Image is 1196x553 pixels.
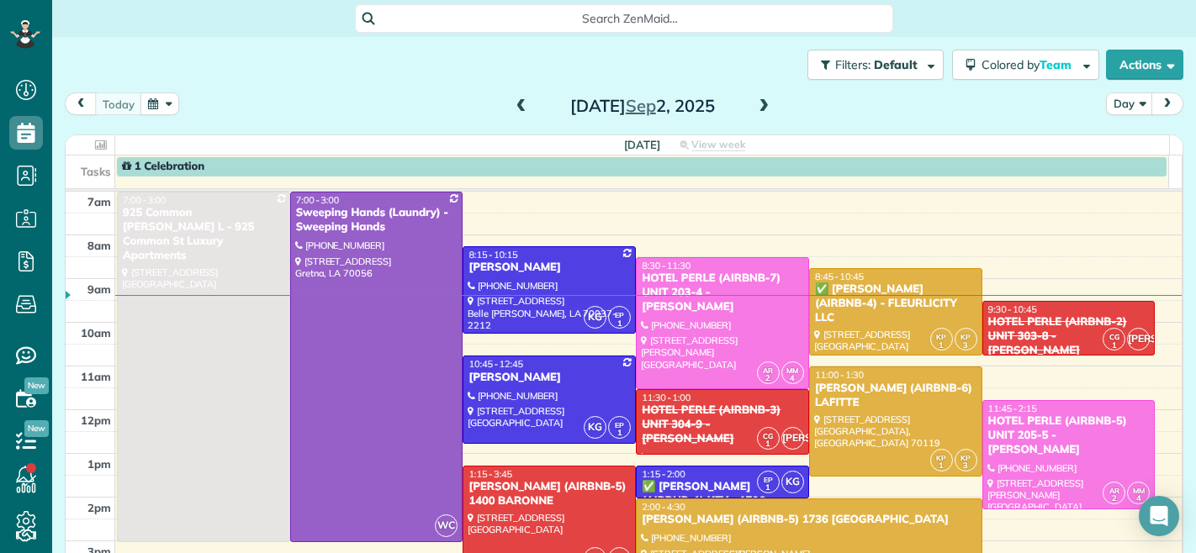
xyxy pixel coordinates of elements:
span: WC [435,514,458,537]
span: 11:00 - 1:30 [815,369,864,381]
button: prev [65,92,97,115]
span: 2pm [87,501,111,514]
small: 1 [758,480,779,496]
span: View week [691,138,745,151]
div: ✅ [PERSON_NAME] (AIRBNB-4) - FLEURLICITY LLC [814,282,977,325]
span: [DATE] [624,138,660,151]
small: 1 [609,425,630,441]
span: AR [1109,486,1119,495]
div: HOTEL PERLE (AIRBNB-3) UNIT 304-9 - [PERSON_NAME] [641,403,804,446]
span: KP [936,332,946,341]
span: AR [763,366,773,375]
small: 4 [782,371,803,387]
span: 10am [81,326,111,340]
div: ✅ [PERSON_NAME] (AIRBNB-1) KEY - 1706 [GEOGRAPHIC_DATA] AV. - FLEURLICITY LLC [641,480,804,537]
button: Day [1106,92,1153,115]
span: 1:15 - 3:45 [468,468,512,480]
span: [PERSON_NAME] [1127,328,1150,350]
span: 11:45 - 2:15 [988,403,1037,414]
div: [PERSON_NAME] (AIRBNB-5) 1736 [GEOGRAPHIC_DATA] [641,513,976,527]
span: KP [961,332,971,341]
span: Colored by [982,57,1077,72]
span: 1pm [87,457,111,471]
div: 925 Common [PERSON_NAME] L - 925 Common St Luxury Apartments [122,206,285,263]
span: CG [763,431,773,440]
button: today [95,92,142,115]
span: KG [584,416,606,439]
span: 11am [81,370,111,383]
div: HOTEL PERLE (AIRBNB-2) UNIT 303-8 - [PERSON_NAME] [987,315,1151,358]
span: EP [615,420,624,429]
span: 2:00 - 4:30 [642,501,685,513]
span: MM [786,366,798,375]
span: KG [781,471,804,493]
span: 8:15 - 10:15 [468,249,517,261]
small: 1 [609,316,630,332]
span: EP [615,310,624,319]
div: [PERSON_NAME] [468,371,631,385]
span: 8:45 - 10:45 [815,271,864,282]
button: next [1151,92,1183,115]
span: CG [1109,332,1119,341]
small: 2 [758,371,779,387]
span: 11:30 - 1:00 [642,392,691,403]
a: Filters: Default [799,50,944,80]
small: 3 [955,338,976,354]
div: HOTEL PERLE (AIRBNB-5) UNIT 205-5 - [PERSON_NAME] [987,414,1151,457]
span: Team [1040,57,1074,72]
small: 3 [955,458,976,474]
div: HOTEL PERLE (AIRBNB-7) UNIT 203-4 - [PERSON_NAME] [641,271,804,314]
span: 8:30 - 11:30 [642,260,691,271]
button: Filters: Default [807,50,944,80]
span: 8am [87,239,111,252]
span: 9am [87,282,111,296]
span: KG [584,306,606,329]
span: KP [936,453,946,462]
small: 1 [931,458,952,474]
span: 1:15 - 2:00 [642,468,685,480]
div: [PERSON_NAME] (AIRBNB-6) LAFITTE [814,382,977,410]
span: EP [764,475,773,484]
span: Sep [626,95,656,116]
span: 12pm [81,413,111,427]
span: 7:00 - 3:00 [123,194,167,206]
div: Open Intercom Messenger [1139,496,1179,536]
span: [PERSON_NAME] [781,427,804,450]
span: 10:45 - 12:45 [468,358,523,370]
small: 2 [1103,491,1125,507]
span: 7:00 - 3:00 [296,194,340,206]
span: MM [1133,486,1145,495]
button: Actions [1106,50,1183,80]
h2: [DATE] 2, 2025 [537,97,748,115]
small: 1 [1103,338,1125,354]
span: New [24,420,49,437]
small: 1 [931,338,952,354]
div: [PERSON_NAME] [468,261,631,275]
span: 7am [87,195,111,208]
span: New [24,377,49,394]
div: Sweeping Hands (Laundry) - Sweeping Hands [295,206,458,234]
small: 4 [1128,491,1149,507]
div: [PERSON_NAME] (AIRBNB-5) 1400 BARONNE [468,480,631,508]
span: 1 Celebration [122,160,204,173]
span: 9:30 - 10:45 [988,303,1037,315]
button: Colored byTeam [952,50,1099,80]
span: KP [961,453,971,462]
span: Filters: [835,57,871,72]
span: Default [874,57,918,72]
small: 1 [758,436,779,452]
